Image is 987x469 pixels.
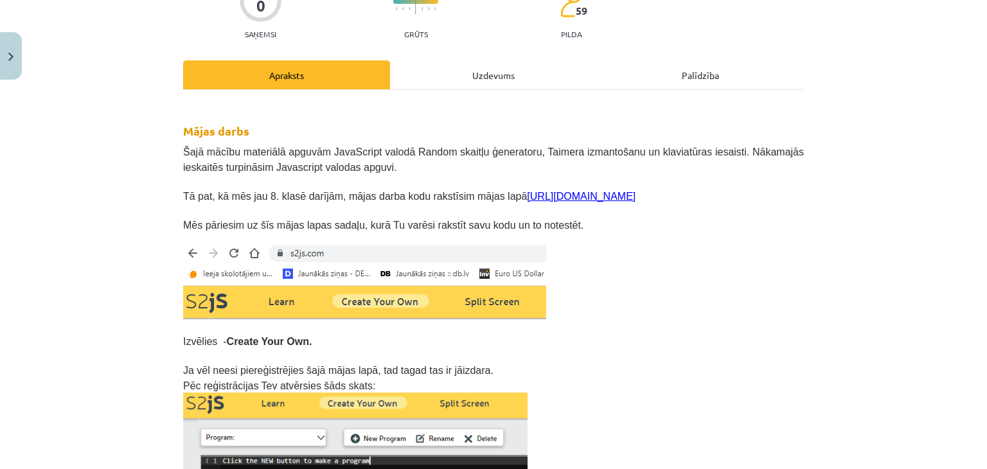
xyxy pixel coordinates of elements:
[396,7,397,10] img: icon-short-line-57e1e144782c952c97e751825c79c345078a6d821885a25fce030b3d8c18986b.svg
[183,60,390,89] div: Apraksts
[390,60,597,89] div: Uzdevums
[183,365,493,376] span: Ja vēl neesi piereģistrējies šajā mājas lapā, tad tagad tas ir jāizdara.
[183,146,804,173] span: Šajā mācību materiālā apguvām JavaScript valodā Random skaitļu ģeneratoru, Taimera izmantošanu un...
[576,5,587,17] span: 59
[183,220,583,231] span: Mēs pāriesim uz šīs mājas lapas sadaļu, kurā Tu varēsi rakstīt savu kodu un to notestēt.
[8,53,13,61] img: icon-close-lesson-0947bae3869378f0d4975bcd49f059093ad1ed9edebbc8119c70593378902aed.svg
[527,191,636,202] a: [URL][DOMAIN_NAME]
[404,30,428,39] p: Grūts
[402,7,404,10] img: icon-short-line-57e1e144782c952c97e751825c79c345078a6d821885a25fce030b3d8c18986b.svg
[183,380,375,391] span: Pēc reģistrācijas Tev atvērsies šāds skats:
[422,7,423,10] img: icon-short-line-57e1e144782c952c97e751825c79c345078a6d821885a25fce030b3d8c18986b.svg
[561,30,582,39] p: pilda
[597,60,804,89] div: Palīdzība
[227,336,312,347] b: Create Your Own.
[434,7,436,10] img: icon-short-line-57e1e144782c952c97e751825c79c345078a6d821885a25fce030b3d8c18986b.svg
[409,7,410,10] img: icon-short-line-57e1e144782c952c97e751825c79c345078a6d821885a25fce030b3d8c18986b.svg
[183,191,636,202] span: Tā pat, kā mēs jau 8. klasē darījām, mājas darba kodu rakstīsim mājas lapā
[183,336,312,347] span: Izvēlies -
[183,123,249,138] strong: Mājas darbs
[428,7,429,10] img: icon-short-line-57e1e144782c952c97e751825c79c345078a6d821885a25fce030b3d8c18986b.svg
[240,30,281,39] p: Saņemsi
